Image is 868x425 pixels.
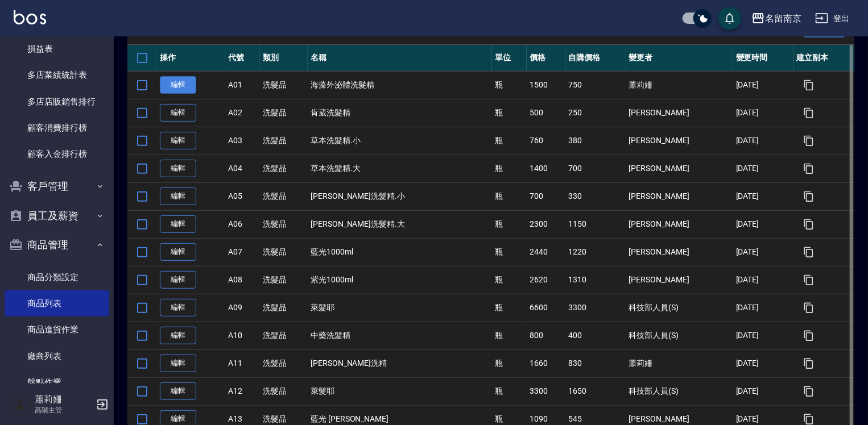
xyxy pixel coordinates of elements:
[260,182,308,210] td: 洗髮品
[527,294,565,322] td: 6600
[626,155,733,182] td: [PERSON_NAME]
[260,322,308,349] td: 洗髮品
[160,188,196,205] a: 編輯
[160,104,196,122] a: 編輯
[160,382,196,400] a: 編輯
[160,327,196,344] a: 編輯
[9,393,32,416] img: Person
[308,210,492,238] td: [PERSON_NAME]洗髮精.大
[527,71,565,99] td: 1500
[225,377,260,405] td: A12
[626,71,733,99] td: 蕭莉姍
[626,238,733,266] td: [PERSON_NAME]
[527,182,565,210] td: 700
[527,127,565,155] td: 760
[793,45,854,72] th: 建立副本
[733,155,794,182] td: [DATE]
[308,182,492,210] td: [PERSON_NAME]洗髮精.小
[492,294,527,322] td: 瓶
[5,201,109,231] button: 員工及薪資
[5,316,109,343] a: 商品進貨作業
[5,62,109,88] a: 多店業績統計表
[626,322,733,349] td: 科技部人員(S)
[718,7,741,30] button: save
[733,210,794,238] td: [DATE]
[260,349,308,377] td: 洗髮品
[308,127,492,155] td: 草本洗髮精.小
[308,71,492,99] td: 海藻外泌體洗髮精
[626,210,733,238] td: [PERSON_NAME]
[308,155,492,182] td: 草本洗髮精.大
[5,89,109,115] a: 多店店販銷售排行
[14,10,46,24] img: Logo
[5,115,109,141] a: 顧客消費排行榜
[260,155,308,182] td: 洗髮品
[527,322,565,349] td: 800
[5,343,109,369] a: 廠商列表
[492,238,527,266] td: 瓶
[260,266,308,294] td: 洗髮品
[626,266,733,294] td: [PERSON_NAME]
[733,322,794,349] td: [DATE]
[527,238,565,266] td: 2440
[565,99,626,127] td: 250
[626,45,733,72] th: 變更者
[492,349,527,377] td: 瓶
[565,182,626,210] td: 330
[5,290,109,316] a: 商品列表
[225,155,260,182] td: A04
[733,377,794,405] td: [DATE]
[308,266,492,294] td: 紫光1000ml
[565,377,626,405] td: 1650
[527,349,565,377] td: 1660
[492,127,527,155] td: 瓶
[565,127,626,155] td: 380
[565,71,626,99] td: 750
[733,294,794,322] td: [DATE]
[733,238,794,266] td: [DATE]
[626,127,733,155] td: [PERSON_NAME]
[492,155,527,182] td: 瓶
[225,45,260,72] th: 代號
[308,99,492,127] td: 肯葳洗髮精
[308,45,492,72] th: 名稱
[492,210,527,238] td: 瓶
[225,210,260,238] td: A06
[733,71,794,99] td: [DATE]
[160,355,196,372] a: 編輯
[35,394,93,405] h5: 蕭莉姍
[565,155,626,182] td: 700
[160,299,196,316] a: 編輯
[492,266,527,294] td: 瓶
[157,45,225,72] th: 操作
[565,266,626,294] td: 1310
[527,266,565,294] td: 2620
[260,238,308,266] td: 洗髮品
[565,45,626,72] th: 自購價格
[160,271,196,289] a: 編輯
[225,322,260,349] td: A10
[565,294,626,322] td: 3300
[492,99,527,127] td: 瓶
[225,127,260,155] td: A03
[626,294,733,322] td: 科技部人員(S)
[733,45,794,72] th: 變更時間
[260,45,308,72] th: 類別
[733,127,794,155] td: [DATE]
[626,377,733,405] td: 科技部人員(S)
[565,210,626,238] td: 1150
[626,182,733,210] td: [PERSON_NAME]
[308,322,492,349] td: 中藥洗髮精
[308,294,492,322] td: 萊髮耶
[260,127,308,155] td: 洗髮品
[5,230,109,260] button: 商品管理
[5,264,109,290] a: 商品分類設定
[260,294,308,322] td: 洗髮品
[260,71,308,99] td: 洗髮品
[492,45,527,72] th: 單位
[492,71,527,99] td: 瓶
[5,369,109,395] a: 盤點作業
[527,99,565,127] td: 500
[747,7,806,30] button: 名留南京
[225,71,260,99] td: A01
